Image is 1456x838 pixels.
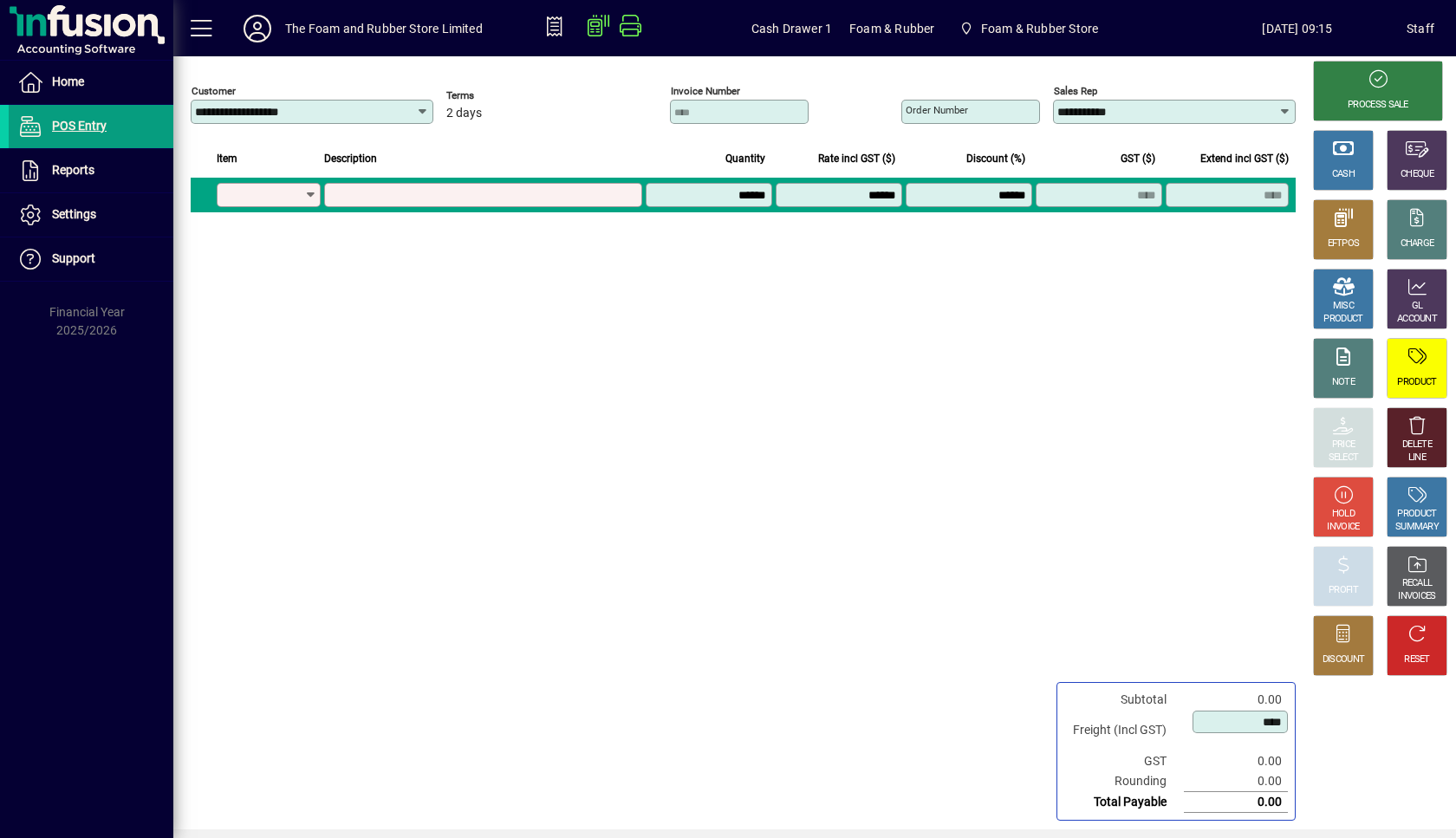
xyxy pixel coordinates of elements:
[1200,149,1289,168] span: Extend incl GST ($)
[52,119,107,133] span: POS Entry
[1412,300,1423,313] div: GL
[1395,521,1439,534] div: SUMMARY
[1348,99,1408,112] div: PROCESS SALE
[1397,313,1437,326] div: ACCOUNT
[1064,751,1184,771] td: GST
[751,15,832,42] span: Cash Drawer 1
[1064,771,1184,792] td: Rounding
[446,107,482,120] span: 2 days
[1401,168,1433,181] div: CHEQUE
[1332,508,1355,521] div: HOLD
[230,13,285,44] button: Profile
[671,85,740,97] mat-label: Invoice number
[52,251,95,265] span: Support
[1407,15,1434,42] div: Staff
[1397,376,1436,389] div: PRODUCT
[1064,710,1184,751] td: Freight (Incl GST)
[966,149,1025,168] span: Discount (%)
[446,90,550,101] span: Terms
[1329,451,1359,464] div: SELECT
[52,75,84,88] span: Home
[1402,438,1432,451] div: DELETE
[1327,521,1359,534] div: INVOICE
[952,13,1105,44] span: Foam & Rubber Store
[217,149,237,168] span: Item
[1332,376,1355,389] div: NOTE
[1184,792,1288,813] td: 0.00
[1333,300,1354,313] div: MISC
[1184,771,1288,792] td: 0.00
[1398,590,1435,603] div: INVOICES
[1332,168,1355,181] div: CASH
[1054,85,1097,97] mat-label: Sales rep
[1323,653,1364,666] div: DISCOUNT
[9,193,173,237] a: Settings
[1402,577,1433,590] div: RECALL
[981,15,1098,42] span: Foam & Rubber Store
[285,15,483,42] div: The Foam and Rubber Store Limited
[1121,149,1155,168] span: GST ($)
[1328,237,1360,250] div: EFTPOS
[9,61,173,104] a: Home
[1323,313,1362,326] div: PRODUCT
[818,149,895,168] span: Rate incl GST ($)
[1332,438,1355,451] div: PRICE
[1188,15,1407,42] span: [DATE] 09:15
[52,163,94,177] span: Reports
[9,237,173,281] a: Support
[52,207,96,221] span: Settings
[906,104,968,116] mat-label: Order number
[725,149,765,168] span: Quantity
[1184,690,1288,710] td: 0.00
[849,15,934,42] span: Foam & Rubber
[1397,508,1436,521] div: PRODUCT
[324,149,377,168] span: Description
[1329,584,1358,597] div: PROFIT
[1408,451,1426,464] div: LINE
[1404,653,1430,666] div: RESET
[9,149,173,192] a: Reports
[1064,690,1184,710] td: Subtotal
[1184,751,1288,771] td: 0.00
[192,85,236,97] mat-label: Customer
[1401,237,1434,250] div: CHARGE
[1064,792,1184,813] td: Total Payable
